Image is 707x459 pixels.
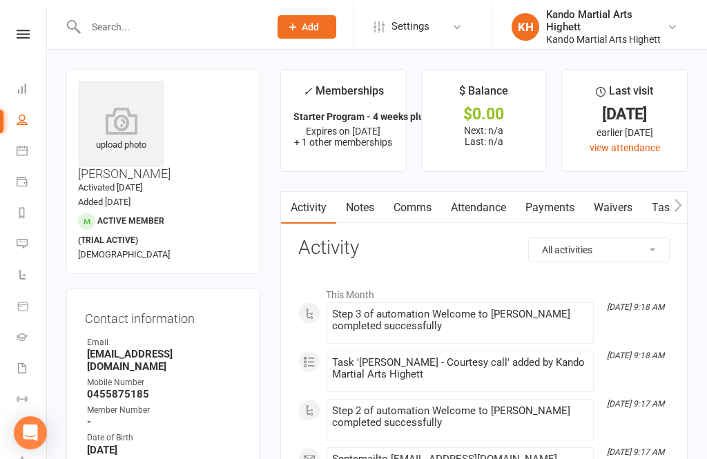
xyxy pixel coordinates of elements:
span: [DEMOGRAPHIC_DATA] [78,245,170,255]
span: Add [302,17,319,28]
a: Activity [281,188,336,219]
a: Notes [336,188,384,219]
div: upload photo [78,103,164,148]
a: Attendance [441,188,516,219]
a: Reports [17,195,48,226]
strong: Starter Program - 4 weeks plus uniform [293,107,465,118]
a: Payments [17,164,48,195]
time: Activated [DATE] [78,178,142,188]
div: $0.00 [434,103,534,117]
i: ✓ [303,81,312,94]
a: Comms [384,188,441,219]
span: + 1 other memberships [294,133,392,144]
div: Date of Birth [87,427,241,440]
div: [DATE] [574,103,675,117]
span: Expires on [DATE] [306,121,380,133]
div: Open Intercom Messenger [14,412,47,445]
strong: - [87,411,241,424]
i: [DATE] 9:18 AM [607,346,664,356]
a: view attendance [590,138,660,149]
div: Step 2 of automation Welcome to [PERSON_NAME] completed successfully [332,401,588,424]
i: [DATE] 9:17 AM [607,395,664,404]
p: Next: n/a Last: n/a [434,121,534,143]
div: Last visit [596,78,653,103]
i: [DATE] 9:18 AM [607,298,664,308]
div: Member Number [87,400,241,413]
div: Task '[PERSON_NAME] - Courtesy call' added by Kando Martial Arts Highett [332,353,588,376]
a: People [17,101,48,133]
h3: Activity [298,233,670,255]
div: earlier [DATE] [574,121,675,136]
a: Tasks [642,188,690,219]
li: This Month [298,276,670,298]
div: Kando Martial Arts Highett [546,29,667,41]
div: $ Balance [459,78,508,103]
h3: [PERSON_NAME] [78,77,248,177]
time: Added [DATE] [78,193,130,203]
span: Active member (trial active) [78,212,164,241]
a: Payments [516,188,584,219]
strong: [DATE] [87,440,241,452]
div: Memberships [303,78,384,104]
div: Kando Martial Arts Highett [546,4,667,29]
a: Calendar [17,133,48,164]
div: Mobile Number [87,372,241,385]
a: Dashboard [17,70,48,101]
a: Waivers [584,188,642,219]
i: [DATE] 9:17 AM [607,443,664,453]
input: Search... [81,13,260,32]
a: Product Sales [17,288,48,319]
div: KH [512,9,539,37]
div: Email [87,332,241,345]
span: Settings [391,7,429,38]
strong: [EMAIL_ADDRESS][DOMAIN_NAME] [87,344,241,369]
strong: 0455875185 [87,384,241,396]
h3: Contact information [85,302,241,322]
div: Step 3 of automation Welcome to [PERSON_NAME] completed successfully [332,304,588,328]
button: Add [278,11,336,35]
